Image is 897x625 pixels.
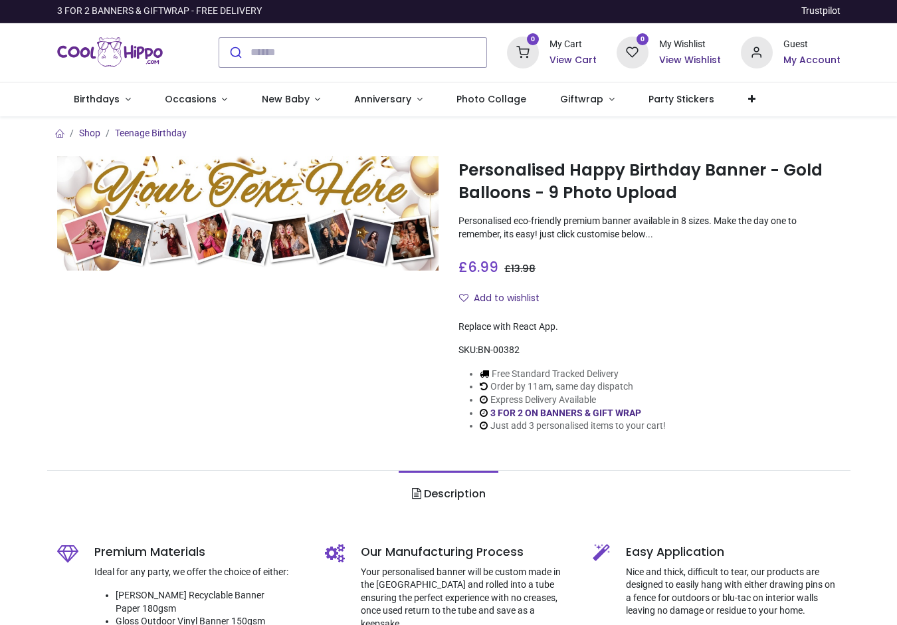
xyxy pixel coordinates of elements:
[361,544,573,561] h5: Our Manufacturing Process
[507,46,539,57] a: 0
[57,34,163,71] a: Logo of Cool Hippo
[148,82,245,117] a: Occasions
[115,128,187,138] a: Teenage Birthday
[456,92,526,106] span: Photo Collage
[659,38,721,51] div: My Wishlist
[79,128,100,138] a: Shop
[57,5,262,18] div: 3 FOR 2 BANNERS & GIFTWRAP - FREE DELIVERY
[399,471,498,517] a: Description
[648,92,714,106] span: Party Stickers
[262,92,310,106] span: New Baby
[626,544,841,561] h5: Easy Application
[659,54,721,67] a: View Wishlist
[480,420,666,433] li: Just add 3 personalised items to your cart!
[549,54,597,67] a: View Cart
[637,33,649,46] sup: 0
[490,408,641,418] a: 3 FOR 2 ON BANNERS & GIFT WRAP
[94,566,305,579] p: Ideal for any party, we offer the choice of either:
[458,257,498,277] span: £
[458,287,551,310] button: Add to wishlistAdd to wishlist
[480,368,666,381] li: Free Standard Tracked Delivery
[468,257,498,277] span: 6.99
[480,394,666,407] li: Express Delivery Available
[57,82,148,117] a: Birthdays
[783,38,841,51] div: Guest
[219,38,250,67] button: Submit
[480,380,666,394] li: Order by 11am, same day dispatch
[57,156,439,271] img: Personalised Happy Birthday Banner - Gold Balloons - 9 Photo Upload
[165,92,217,106] span: Occasions
[354,92,411,106] span: Anniversary
[544,82,632,117] a: Giftwrap
[626,566,841,618] p: Nice and thick, difficult to tear, our products are designed to easily hang with either drawing p...
[458,159,841,205] h1: Personalised Happy Birthday Banner - Gold Balloons - 9 Photo Upload
[527,33,540,46] sup: 0
[94,544,305,561] h5: Premium Materials
[74,92,120,106] span: Birthdays
[504,262,536,275] span: £
[511,262,536,275] span: 13.98
[783,54,841,67] a: My Account
[617,46,648,57] a: 0
[459,293,468,303] i: Add to wishlist
[116,589,305,615] li: [PERSON_NAME] Recyclable Banner Paper 180gsm
[458,344,841,357] div: SKU:
[458,320,841,334] div: Replace with React App.
[549,38,597,51] div: My Cart
[338,82,440,117] a: Anniversary
[458,215,841,241] p: Personalised eco-friendly premium banner available in 8 sizes. Make the day one to remember, its ...
[57,34,163,71] img: Cool Hippo
[478,344,520,355] span: BN-00382
[245,82,338,117] a: New Baby
[801,5,841,18] a: Trustpilot
[560,92,603,106] span: Giftwrap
